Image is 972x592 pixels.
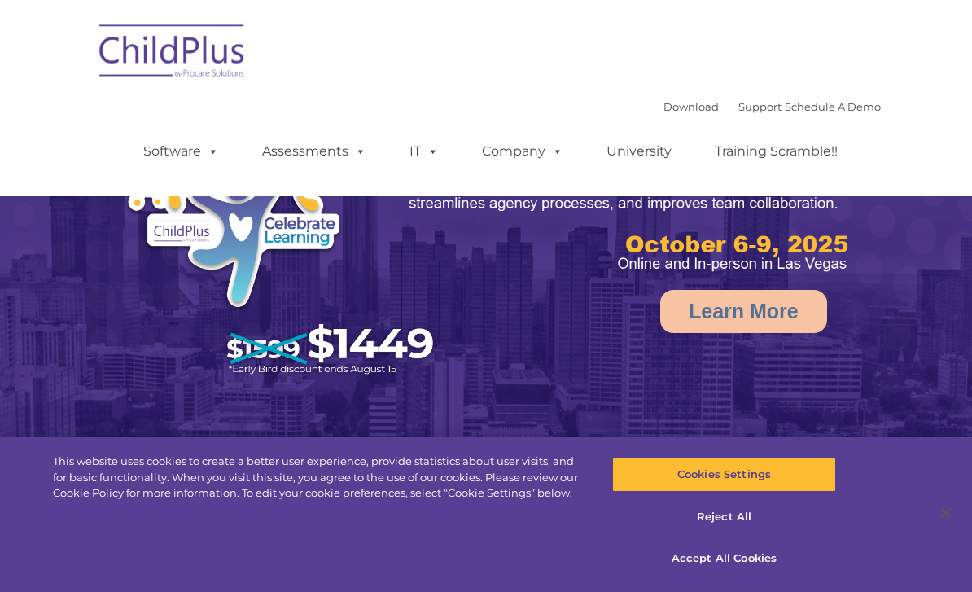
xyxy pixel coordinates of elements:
a: IT [393,135,455,168]
button: Reject All [612,500,836,534]
img: ChildPlus by Procare Solutions [91,13,254,94]
a: University [590,135,688,168]
a: Download [663,100,719,113]
button: Accept All Cookies [612,542,836,576]
div: This website uses cookies to create a better user experience, provide statistics about user visit... [53,454,583,502]
button: Cookies Settings [612,458,836,492]
a: Support [738,100,782,113]
a: Training Scramble!! [698,135,854,168]
a: Schedule A Demo [785,100,881,113]
font: | [663,100,881,113]
a: Software [127,135,235,168]
a: Assessments [246,135,383,168]
button: Close [928,495,964,531]
a: Learn More [660,290,827,333]
a: Company [466,135,580,168]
